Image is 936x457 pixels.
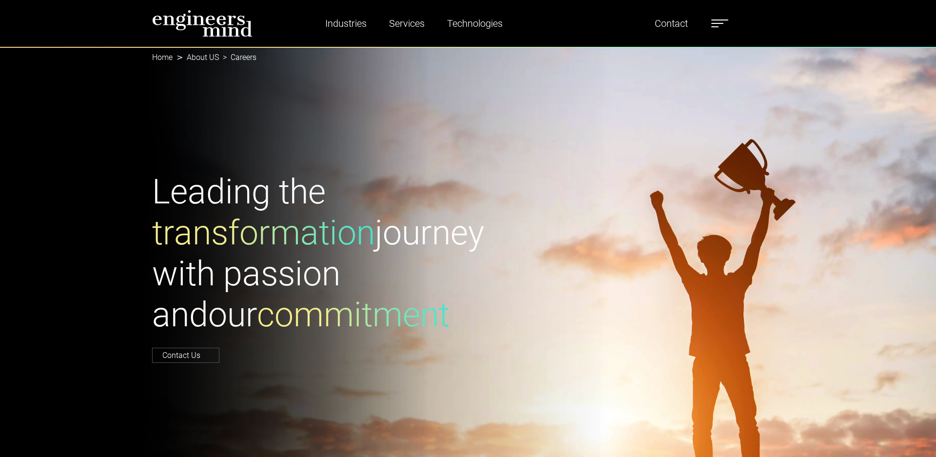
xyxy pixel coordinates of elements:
h1: Leading the journey with passion and our [152,171,462,335]
span: commitment [257,295,449,335]
a: Contact Us [152,348,219,363]
a: Technologies [443,12,507,35]
a: Contact [651,12,692,35]
a: About US [187,53,219,62]
span: transformation [152,213,375,253]
a: Industries [321,12,370,35]
img: logo [152,10,253,37]
nav: breadcrumb [152,47,784,68]
a: Home [152,53,173,62]
a: Services [385,12,429,35]
li: Careers [219,52,256,63]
